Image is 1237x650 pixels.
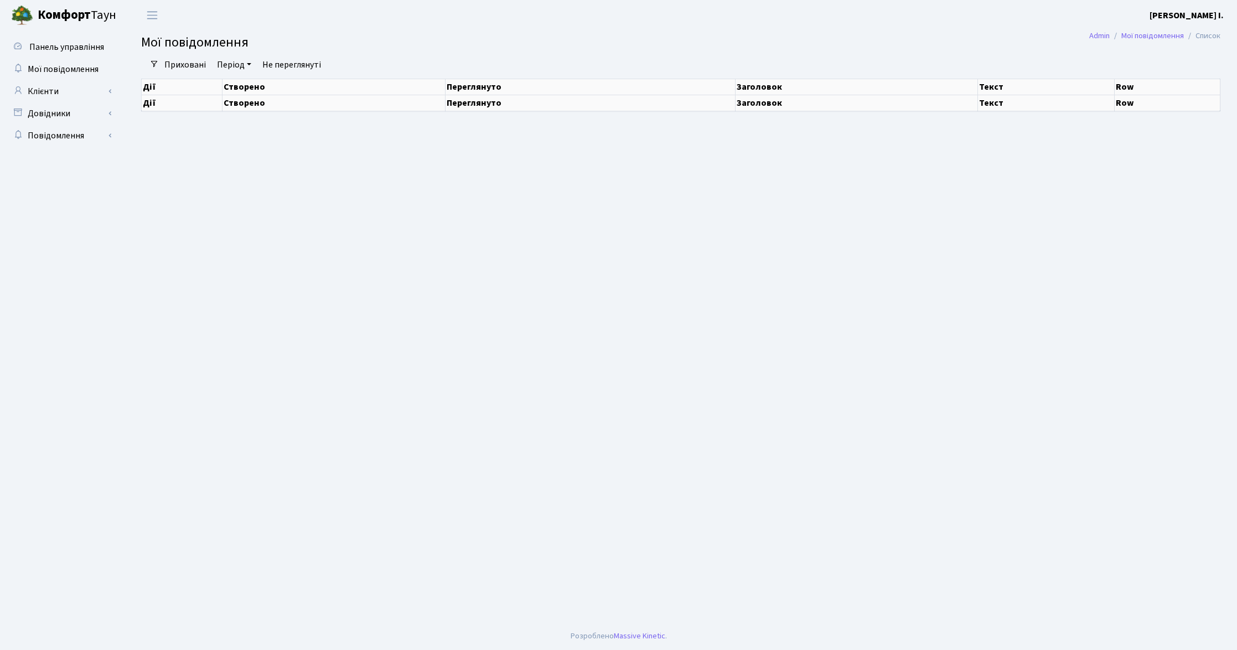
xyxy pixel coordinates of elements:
th: Row [1114,79,1220,95]
th: Дії [142,95,222,111]
span: Таун [38,6,116,25]
a: Повідомлення [6,125,116,147]
th: Переглянуто [445,95,735,111]
span: Мої повідомлення [28,63,99,75]
b: Комфорт [38,6,91,24]
a: Довідники [6,102,116,125]
a: Мої повідомлення [1121,30,1184,42]
a: Приховані [160,55,210,74]
a: Період [213,55,256,74]
a: Admin [1089,30,1110,42]
th: Створено [222,95,446,111]
th: Row [1114,95,1220,111]
th: Дії [142,79,222,95]
a: Не переглянуті [258,55,325,74]
span: Мої повідомлення [141,33,249,52]
a: Клієнти [6,80,116,102]
th: Переглянуто [445,79,735,95]
img: logo.png [11,4,33,27]
li: Список [1184,30,1220,42]
a: Панель управління [6,36,116,58]
th: Текст [977,95,1114,111]
th: Заголовок [735,95,977,111]
div: Розроблено . [571,630,667,642]
th: Заголовок [735,79,977,95]
nav: breadcrumb [1073,24,1237,48]
a: Мої повідомлення [6,58,116,80]
a: [PERSON_NAME] І. [1150,9,1224,22]
a: Massive Kinetic [614,630,665,642]
th: Текст [977,79,1114,95]
button: Переключити навігацію [138,6,166,24]
th: Створено [222,79,446,95]
span: Панель управління [29,41,104,53]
